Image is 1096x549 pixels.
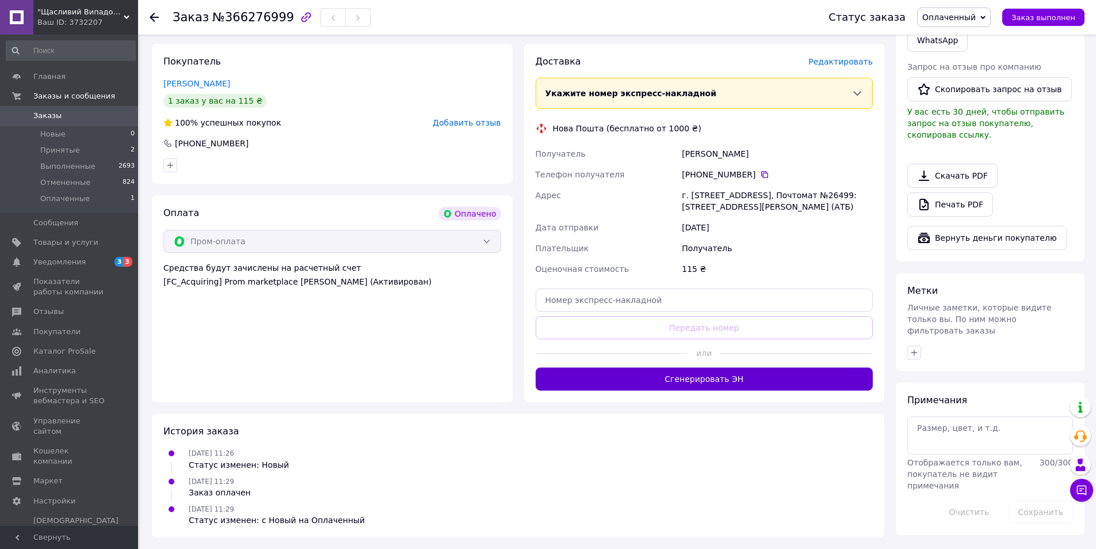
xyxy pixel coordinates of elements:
[33,277,106,297] span: Показатели работы компании
[37,7,124,17] span: "Щасливий Випадок" - Інтернет-магазин парних прикрас і ланцюжків
[212,10,294,24] span: №366276999
[682,169,873,180] div: [PHONE_NUMBER]
[679,217,875,238] div: [DATE]
[33,366,76,376] span: Аналитика
[189,478,234,486] span: [DATE] 11:29
[37,17,138,28] div: Ваш ID: 3732207
[907,226,1067,250] button: Вернуть деньги покупателю
[907,395,967,406] span: Примечания
[163,276,501,287] div: [FC_Acquiring] Prom marketplace [PERSON_NAME] (Активирован)
[438,207,501,221] div: Оплачено
[33,476,63,486] span: Маркет
[907,77,1072,101] button: Скопировать запрос на отзыв
[536,149,586,158] span: Получатель
[40,194,90,204] span: Оплаченные
[40,177,90,188] span: Отмененные
[33,385,106,406] span: Инструменты вебмастера и SEO
[40,161,96,172] span: Выполненные
[163,56,221,67] span: Покупатель
[536,191,561,200] span: Адрес
[33,416,106,437] span: Управление сайтом
[33,346,96,357] span: Каталог ProSale
[150,12,159,23] div: Вернуться назад
[907,285,938,296] span: Метки
[536,264,629,274] span: Оценочная стоимость
[922,13,976,22] span: Оплаченный
[1011,13,1075,22] span: Заказ выполнен
[163,262,501,287] div: Средства будут зачислены на расчетный счет
[907,303,1052,335] span: Личные заметки, которые видите только вы. По ним можно фильтровать заказы
[123,257,132,267] span: 3
[545,89,717,98] span: Укажите номер экспресс-накладной
[679,143,875,164] div: [PERSON_NAME]
[189,514,365,526] div: Статус изменен: с Новый на Оплаченный
[907,458,1022,490] span: Отображается только вам, покупатель не видит примечания
[189,449,234,457] span: [DATE] 11:26
[33,257,86,267] span: Уведомления
[33,446,106,467] span: Кошелек компании
[163,426,239,437] span: История заказа
[907,29,968,52] a: WhatsApp
[40,129,66,139] span: Новые
[163,207,199,218] span: Оплата
[33,327,81,337] span: Покупатели
[173,10,209,24] span: Заказ
[40,145,80,156] span: Принятые
[114,257,124,267] span: 3
[33,91,115,101] span: Заказы и сообщения
[119,161,135,172] span: 2693
[33,496,75,506] span: Настройки
[550,123,704,134] div: Нова Пошта (бесплатно от 1000 ₴)
[33,237,98,248] span: Товары и услуги
[433,118,501,127] span: Добавить отзыв
[163,117,281,128] div: успешных покупок
[33,516,119,547] span: [DEMOGRAPHIC_DATA] и счета
[33,218,78,228] span: Сообщения
[679,259,875,279] div: 115 ₴
[808,57,873,66] span: Редактировать
[123,177,135,188] span: 824
[536,244,589,253] span: Плательщик
[1070,479,1093,502] button: Чат с покупателем
[131,129,135,139] span: 0
[907,62,1041,71] span: Запрос на отзыв про компанию
[679,238,875,259] div: Получатель
[679,185,875,217] div: г. [STREET_ADDRESS], Почтомат №26499: [STREET_ADDRESS][PERSON_NAME] (АТБ)
[907,192,993,217] a: Печать PDF
[1002,9,1084,26] button: Заказ выполнен
[175,118,198,127] span: 100%
[536,289,873,312] input: Номер экспресс-накладной
[131,145,135,156] span: 2
[1040,458,1073,467] span: 300 / 300
[33,306,64,317] span: Отзывы
[189,459,289,471] div: Статус изменен: Новый
[828,12,906,23] div: Статус заказа
[6,40,136,61] input: Поиск
[174,138,250,149] div: [PHONE_NUMBER]
[163,79,230,88] a: [PERSON_NAME]
[907,107,1064,139] span: У вас есть 30 дней, чтобы отправить запрос на отзыв покупателю, скопировав ссылку.
[131,194,135,204] span: 1
[189,505,234,513] span: [DATE] 11:29
[33,71,66,82] span: Главная
[33,111,62,121] span: Заказы
[536,223,599,232] span: Дата отправки
[536,368,873,391] button: Сгенерировать ЭН
[687,347,721,359] span: или
[536,56,581,67] span: Доставка
[189,487,251,498] div: Заказ оплачен
[536,170,625,179] span: Телефон получателя
[163,94,267,108] div: 1 заказ у вас на 115 ₴
[907,164,998,188] a: Скачать PDF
